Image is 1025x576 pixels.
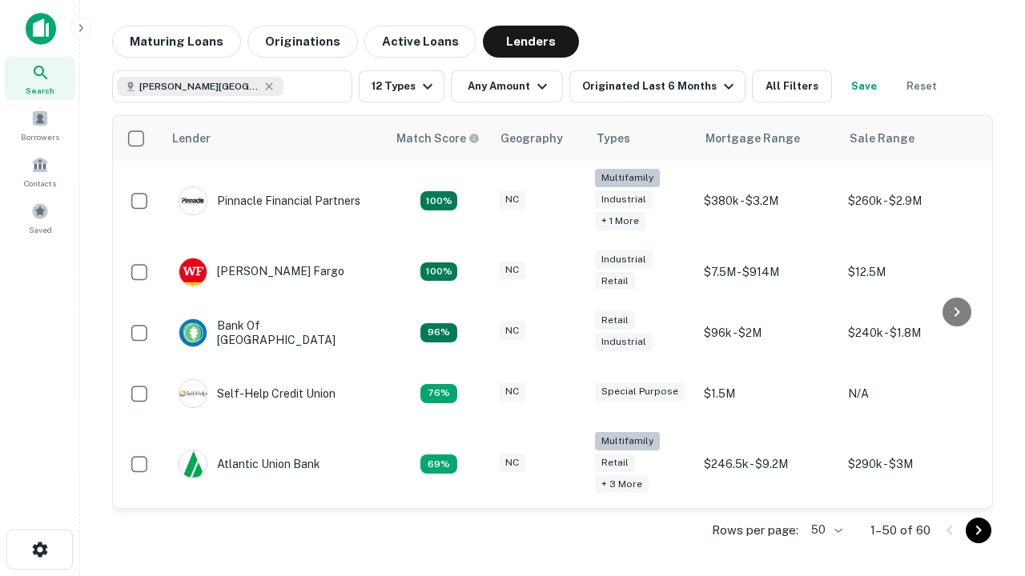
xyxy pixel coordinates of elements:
span: Contacts [24,177,56,190]
a: Borrowers [5,103,75,146]
button: Go to next page [966,518,991,543]
td: $1.5M [696,363,840,424]
div: Capitalize uses an advanced AI algorithm to match your search with the best lender. The match sco... [396,130,480,147]
div: NC [499,322,525,340]
a: Search [5,57,75,100]
img: picture [179,319,207,346]
div: Mortgage Range [705,129,800,148]
div: Multifamily [595,169,660,187]
div: Sale Range [850,129,914,148]
div: NC [499,261,525,279]
div: 50 [805,518,845,542]
span: Borrowers [21,130,59,143]
div: Industrial [595,250,653,269]
div: Multifamily [595,432,660,450]
div: Geography [500,129,563,148]
button: 12 Types [359,70,444,102]
td: $96k - $2M [696,302,840,363]
div: Originated Last 6 Months [582,77,738,96]
span: Search [26,84,54,97]
td: $240k - $1.8M [840,302,984,363]
div: Matching Properties: 15, hasApolloMatch: undefined [420,262,457,282]
a: Saved [5,196,75,239]
span: Saved [29,223,52,236]
div: Pinnacle Financial Partners [179,186,360,215]
div: Industrial [595,190,653,209]
img: picture [179,450,207,478]
div: NC [499,190,525,209]
button: Maturing Loans [112,26,241,58]
img: picture [179,187,207,214]
div: Retail [595,272,635,290]
div: Special Purpose [595,382,685,401]
button: Originations [247,26,358,58]
th: Types [587,116,696,161]
div: [PERSON_NAME] Fargo [179,258,344,286]
button: Active Loans [364,26,476,58]
span: [PERSON_NAME][GEOGRAPHIC_DATA], [GEOGRAPHIC_DATA] [139,79,259,94]
th: Lender [163,116,387,161]
td: $380k - $3.2M [696,161,840,242]
th: Mortgage Range [696,116,840,161]
div: Bank Of [GEOGRAPHIC_DATA] [179,318,371,347]
div: + 1 more [595,212,645,230]
p: 1–50 of 60 [870,521,931,540]
th: Geography [491,116,587,161]
button: Any Amount [451,70,563,102]
div: NC [499,454,525,472]
td: N/A [840,363,984,424]
td: $246.5k - $9.2M [696,424,840,505]
div: Matching Properties: 10, hasApolloMatch: undefined [420,454,457,474]
a: Contacts [5,150,75,193]
div: Lender [172,129,211,148]
div: Matching Properties: 14, hasApolloMatch: undefined [420,323,457,342]
button: Save your search to get updates of matches that match your search criteria. [838,70,890,102]
div: + 3 more [595,475,649,494]
td: $7.5M - $914M [696,242,840,302]
div: Types [597,129,630,148]
button: Lenders [483,26,579,58]
th: Sale Range [840,116,984,161]
div: Matching Properties: 26, hasApolloMatch: undefined [420,191,457,210]
div: NC [499,382,525,401]
img: picture [179,258,207,286]
div: Industrial [595,333,653,351]
div: Atlantic Union Bank [179,450,320,478]
div: Retail [595,454,635,472]
td: $260k - $2.9M [840,161,984,242]
button: Reset [896,70,947,102]
img: capitalize-icon.png [26,13,56,45]
div: Self-help Credit Union [179,379,336,408]
button: Originated Last 6 Months [569,70,746,102]
p: Rows per page: [712,521,798,540]
div: Retail [595,311,635,330]
h6: Match Score [396,130,476,147]
iframe: Chat Widget [945,448,1025,525]
th: Capitalize uses an advanced AI algorithm to match your search with the best lender. The match sco... [387,116,491,161]
td: $290k - $3M [840,424,984,505]
td: $12.5M [840,242,984,302]
img: picture [179,380,207,407]
div: Matching Properties: 11, hasApolloMatch: undefined [420,384,457,403]
button: All Filters [752,70,832,102]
